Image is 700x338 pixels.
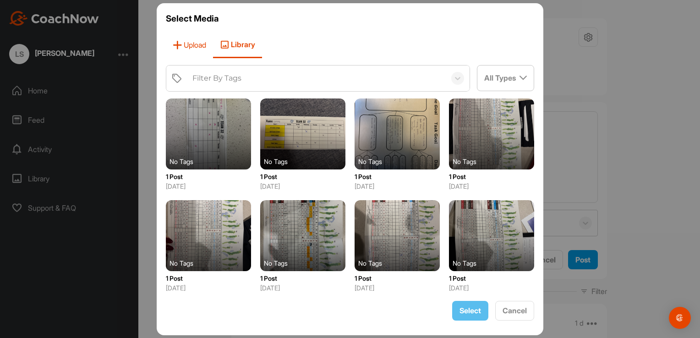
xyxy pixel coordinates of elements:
div: Filter By Tags [192,73,241,84]
p: [DATE] [449,283,534,293]
span: Upload [166,32,213,58]
p: 1 Post [166,172,251,181]
p: [DATE] [166,283,251,293]
span: Library [213,32,262,58]
span: Cancel [503,306,527,315]
p: 1 Post [355,172,440,181]
button: Cancel [495,301,534,321]
p: 1 Post [260,172,345,181]
p: [DATE] [260,283,345,293]
p: 1 Post [355,273,440,283]
div: No Tags [358,258,443,267]
div: No Tags [264,157,349,166]
p: [DATE] [355,283,440,293]
p: [DATE] [260,181,345,191]
span: Select [459,306,481,315]
p: 1 Post [260,273,345,283]
div: No Tags [170,157,255,166]
h3: Select Media [166,12,534,25]
p: [DATE] [166,181,251,191]
img: tags [171,73,182,84]
p: 1 Post [449,273,534,283]
div: No Tags [264,258,349,267]
div: No Tags [358,157,443,166]
p: 1 Post [449,172,534,181]
div: All Types [477,65,534,90]
div: No Tags [453,258,538,267]
div: No Tags [170,258,255,267]
div: Open Intercom Messenger [669,307,691,329]
p: [DATE] [355,181,440,191]
p: [DATE] [449,181,534,191]
button: Select [452,301,488,321]
p: 1 Post [166,273,251,283]
div: No Tags [453,157,538,166]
